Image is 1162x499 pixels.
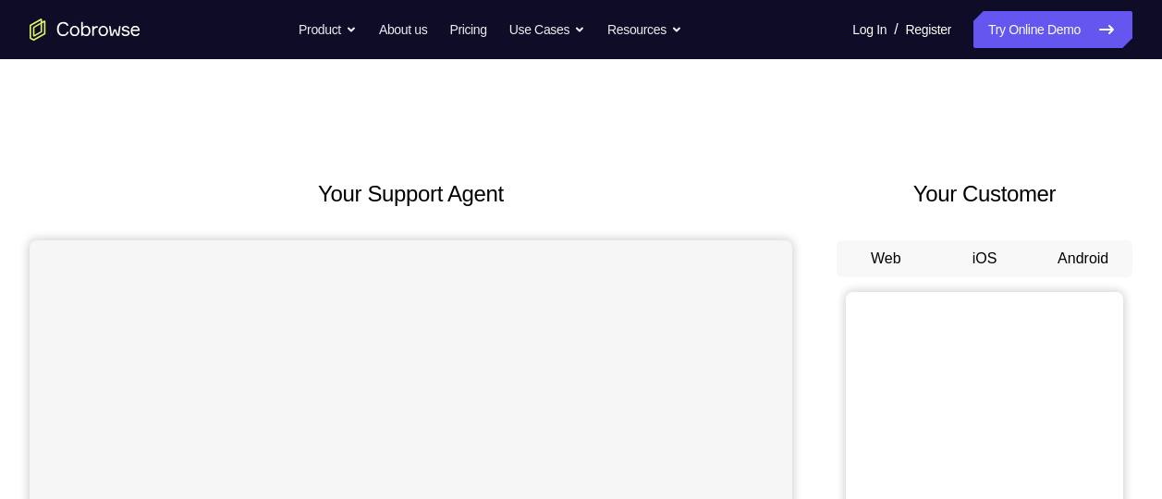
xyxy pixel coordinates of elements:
[973,11,1132,48] a: Try Online Demo
[837,240,936,277] button: Web
[379,11,427,48] a: About us
[449,11,486,48] a: Pricing
[607,11,682,48] button: Resources
[1034,240,1132,277] button: Android
[837,177,1132,211] h2: Your Customer
[906,11,951,48] a: Register
[30,177,792,211] h2: Your Support Agent
[852,11,887,48] a: Log In
[509,11,585,48] button: Use Cases
[30,18,141,41] a: Go to the home page
[936,240,1034,277] button: iOS
[894,18,898,41] span: /
[299,11,357,48] button: Product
